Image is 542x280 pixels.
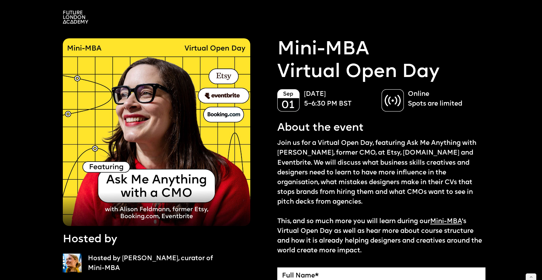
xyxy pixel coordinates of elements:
p: Hosted by [PERSON_NAME], curator of Mini-MBA [88,254,216,273]
p: [DATE] 5–6:30 PM BST [304,89,375,109]
a: Mini-MBAVirtual Open Day [277,38,440,84]
p: Join us for a Virtual Open Day, featuring Ask Me Anything with [PERSON_NAME], former CMO, at Etsy... [277,138,485,255]
a: Mini-MBA [430,218,462,225]
p: Online Spots are limited [408,89,479,109]
p: Hosted by [63,232,117,247]
p: About the event [277,121,364,136]
label: Full Name [282,272,481,280]
img: A logo saying in 3 lines: Future London Academy [63,11,88,24]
